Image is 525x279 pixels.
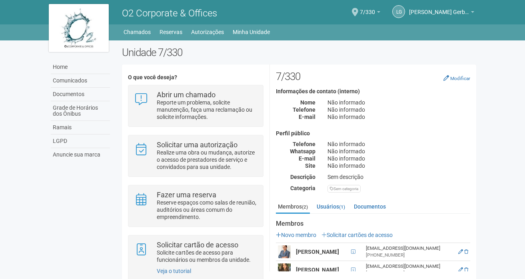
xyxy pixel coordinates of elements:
[157,149,257,171] p: Realize uma obra ou mudança, autorize o acesso de prestadores de serviço e convidados para sua un...
[290,148,315,155] strong: Whatsapp
[392,5,405,18] a: LG
[464,249,468,255] a: Excluir membro
[366,245,452,252] div: [EMAIL_ADDRESS][DOMAIN_NAME]
[157,199,257,221] p: Reserve espaços como salas de reunião, auditórios ou áreas comum do empreendimento.
[122,8,217,19] span: O2 Corporate & Offices
[134,91,257,120] a: Abrir um chamado Reporte um problema, solicite manutenção, faça uma reclamação ou solicite inform...
[352,201,388,213] a: Documentos
[366,270,452,277] div: [PHONE_NUMBER]
[409,10,474,16] a: [PERSON_NAME] Gerbassi [PERSON_NAME]
[366,263,452,270] div: [EMAIL_ADDRESS][DOMAIN_NAME]
[321,141,476,148] div: Não informado
[360,1,375,15] span: 7/330
[321,106,476,113] div: Não informado
[443,75,470,81] a: Modificar
[458,249,463,255] a: Editar membro
[276,232,316,238] a: Novo membro
[51,134,110,148] a: LGPD
[134,191,257,221] a: Fazer uma reserva Reserve espaços como salas de reunião, auditórios ou áreas comum do empreendime...
[233,26,270,38] a: Minha Unidade
[321,173,476,181] div: Sem descrição
[160,26,182,38] a: Reservas
[49,4,109,52] img: logo.jpg
[321,162,476,169] div: Não informado
[450,76,470,81] small: Modificar
[296,249,339,255] strong: [PERSON_NAME]
[51,74,110,88] a: Comunicados
[321,232,393,238] a: Solicitar cartões de acesso
[360,10,380,16] a: 7/330
[157,90,216,99] strong: Abrir um chamado
[157,191,216,199] strong: Fazer uma reserva
[293,106,315,113] strong: Telefone
[191,26,224,38] a: Autorizações
[276,220,470,227] strong: Membros
[321,148,476,155] div: Não informado
[157,249,257,263] p: Solicite cartões de acesso para funcionários ou membros da unidade.
[339,204,345,210] small: (1)
[51,148,110,161] a: Anuncie sua marca
[293,141,315,147] strong: Telefone
[305,163,315,169] strong: Site
[299,114,315,120] strong: E-mail
[122,46,477,58] h2: Unidade 7/330
[51,121,110,134] a: Ramais
[296,267,339,273] strong: [PERSON_NAME]
[315,201,347,213] a: Usuários(1)
[409,1,469,15] span: Luanne Gerbassi Campos
[157,241,238,249] strong: Solicitar cartão de acesso
[366,252,452,259] div: [PHONE_NUMBER]
[124,26,151,38] a: Chamados
[157,141,238,149] strong: Solicitar uma autorização
[327,185,361,193] div: Sem categoria
[300,99,315,106] strong: Nome
[302,204,308,210] small: (2)
[276,201,310,214] a: Membros(2)
[321,99,476,106] div: Não informado
[157,99,257,120] p: Reporte um problema, solicite manutenção, faça uma reclamação ou solicite informações.
[128,74,263,80] h4: O que você deseja?
[290,185,315,191] strong: Categoria
[51,101,110,121] a: Grade de Horários dos Ônibus
[134,141,257,171] a: Solicitar uma autorização Realize uma obra ou mudança, autorize o acesso de prestadores de serviç...
[51,88,110,101] a: Documentos
[278,245,291,258] img: user.png
[276,130,470,136] h4: Perfil público
[276,88,470,94] h4: Informações de contato (interno)
[276,70,470,82] h2: 7/330
[321,113,476,120] div: Não informado
[278,263,291,276] img: user.png
[299,155,315,162] strong: E-mail
[157,268,191,274] a: Veja o tutorial
[51,60,110,74] a: Home
[290,174,315,180] strong: Descrição
[321,155,476,162] div: Não informado
[458,267,463,273] a: Editar membro
[464,267,468,273] a: Excluir membro
[134,241,257,263] a: Solicitar cartão de acesso Solicite cartões de acesso para funcionários ou membros da unidade.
